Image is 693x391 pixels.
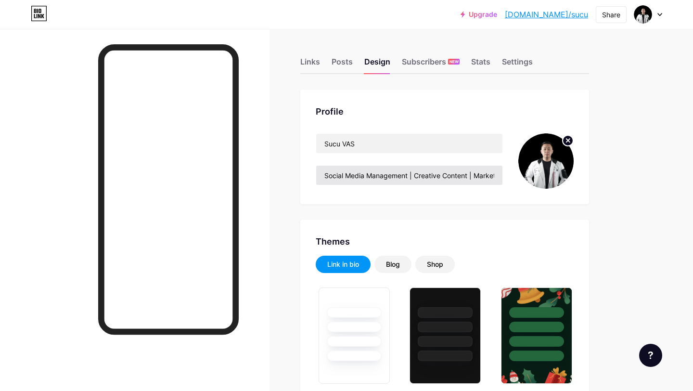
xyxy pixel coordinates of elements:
div: Shop [427,260,443,269]
div: Themes [316,235,574,248]
div: Link in bio [327,260,359,269]
input: Bio [316,166,502,185]
div: Share [602,10,620,20]
div: Subscribers [402,56,460,73]
div: Profile [316,105,574,118]
div: Links [300,56,320,73]
div: Settings [502,56,533,73]
input: Name [316,134,502,153]
img: Abooy AS [634,5,652,24]
img: Abooy AS [518,133,574,189]
div: Blog [386,260,400,269]
span: NEW [449,59,459,65]
a: [DOMAIN_NAME]/sucu [505,9,588,20]
a: Upgrade [461,11,497,18]
div: Design [364,56,390,73]
div: Stats [471,56,490,73]
div: Posts [332,56,353,73]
